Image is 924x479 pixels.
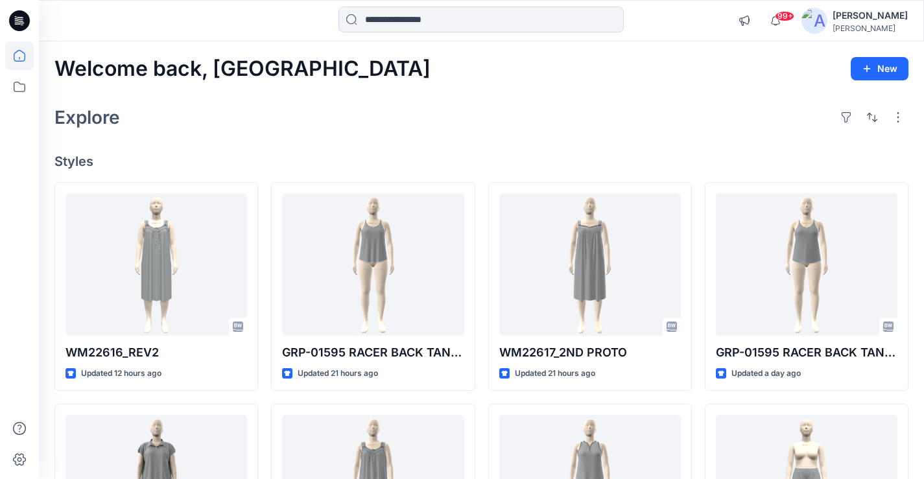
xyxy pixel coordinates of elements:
[515,367,595,380] p: Updated 21 hours ago
[81,367,161,380] p: Updated 12 hours ago
[833,8,908,23] div: [PERSON_NAME]
[282,344,464,362] p: GRP-01595 RACER BACK TANK_OPT-2 & OPT-3_DEVELOPMENT
[54,107,120,128] h2: Explore
[801,8,827,34] img: avatar
[282,193,464,336] a: GRP-01595 RACER BACK TANK_OPT-2 & OPT-3_DEVELOPMENT
[716,344,897,362] p: GRP-01595 RACER BACK TANK_OPT-1_DEVELOPMENT
[65,344,247,362] p: WM22616_REV2
[298,367,378,380] p: Updated 21 hours ago
[833,23,908,33] div: [PERSON_NAME]
[54,154,908,169] h4: Styles
[65,193,247,336] a: WM22616_REV2
[775,11,794,21] span: 99+
[851,57,908,80] button: New
[54,57,431,81] h2: Welcome back, [GEOGRAPHIC_DATA]
[731,367,801,380] p: Updated a day ago
[716,193,897,336] a: GRP-01595 RACER BACK TANK_OPT-1_DEVELOPMENT
[499,344,681,362] p: WM22617_2ND PROTO
[499,193,681,336] a: WM22617_2ND PROTO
